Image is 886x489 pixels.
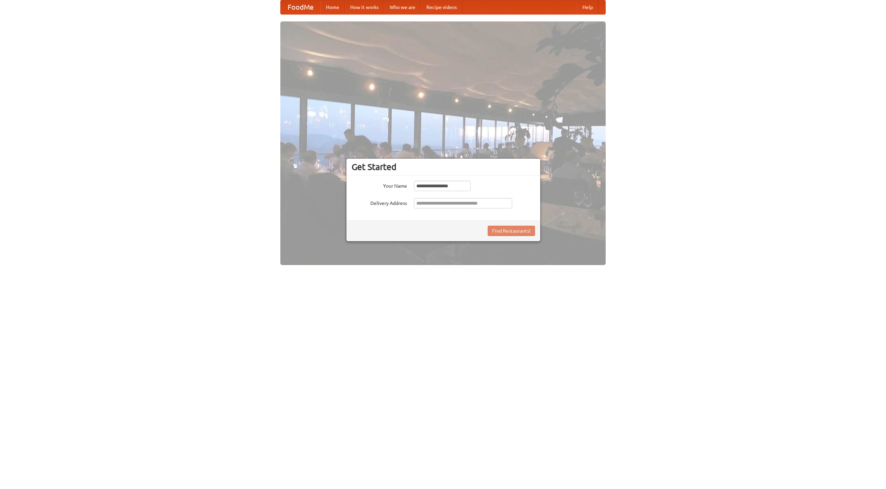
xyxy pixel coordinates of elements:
a: FoodMe [281,0,320,14]
label: Your Name [352,181,407,189]
a: Recipe videos [421,0,462,14]
h3: Get Started [352,162,535,172]
a: How it works [345,0,384,14]
a: Help [577,0,598,14]
label: Delivery Address [352,198,407,207]
button: Find Restaurants! [488,226,535,236]
a: Home [320,0,345,14]
a: Who we are [384,0,421,14]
